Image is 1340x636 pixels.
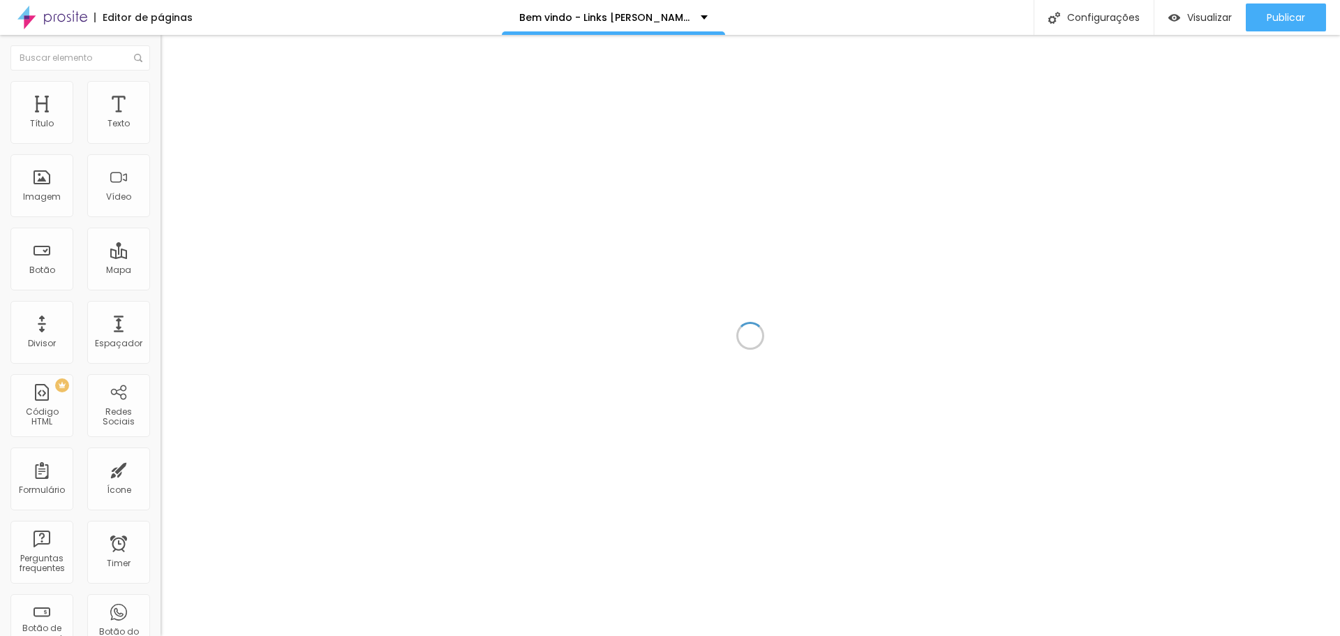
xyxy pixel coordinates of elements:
div: Redes Sociais [91,407,146,427]
div: Timer [107,559,131,568]
div: Divisor [28,339,56,348]
button: Publicar [1246,3,1326,31]
span: Publicar [1267,12,1305,23]
p: Bem vindo - Links [PERSON_NAME] Fotografia Autoral [519,13,690,22]
div: Texto [107,119,130,128]
div: Espaçador [95,339,142,348]
div: Perguntas frequentes [14,554,69,574]
img: view-1.svg [1168,12,1180,24]
img: Icone [134,54,142,62]
input: Buscar elemento [10,45,150,71]
div: Botão [29,265,55,275]
div: Ícone [107,485,131,495]
div: Título [30,119,54,128]
span: Visualizar [1187,12,1232,23]
button: Visualizar [1154,3,1246,31]
div: Código HTML [14,407,69,427]
div: Mapa [106,265,131,275]
img: Icone [1048,12,1060,24]
div: Vídeo [106,192,131,202]
div: Editor de páginas [94,13,193,22]
div: Imagem [23,192,61,202]
div: Formulário [19,485,65,495]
